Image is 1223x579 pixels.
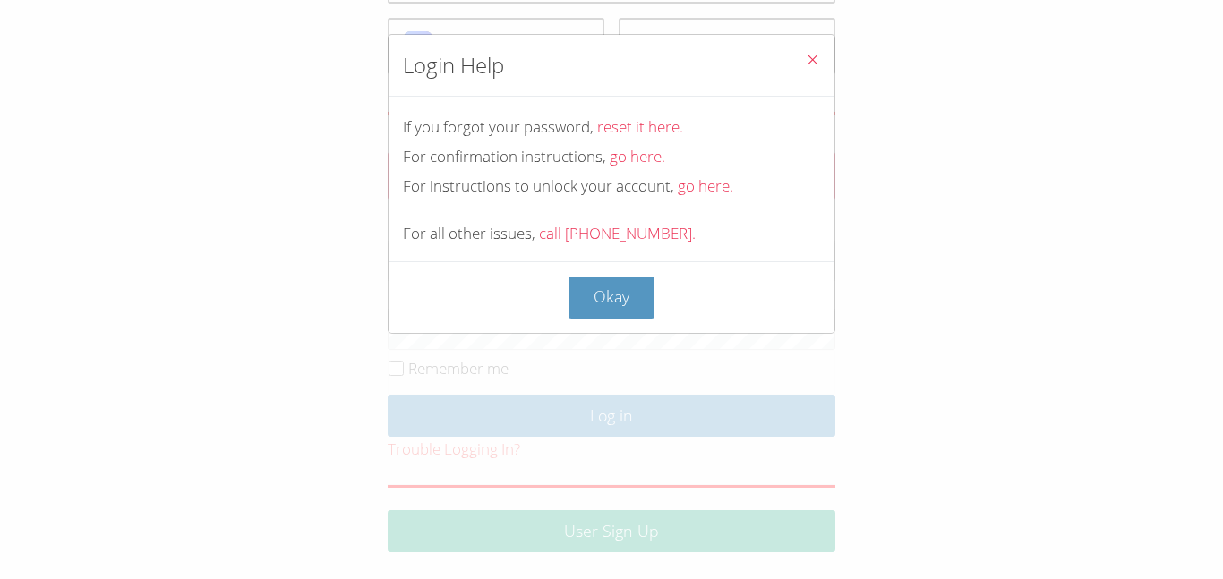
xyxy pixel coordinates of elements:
button: Okay [569,277,654,319]
div: For all other issues, [403,221,820,247]
div: For instructions to unlock your account, [403,174,820,200]
a: call [PHONE_NUMBER]. [539,223,696,243]
a: reset it here. [597,116,683,137]
div: For confirmation instructions, [403,144,820,170]
h2: Login Help [403,49,504,81]
button: Close [791,35,834,89]
div: If you forgot your password, [403,115,820,140]
a: go here. [610,146,665,166]
a: go here. [678,175,733,196]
